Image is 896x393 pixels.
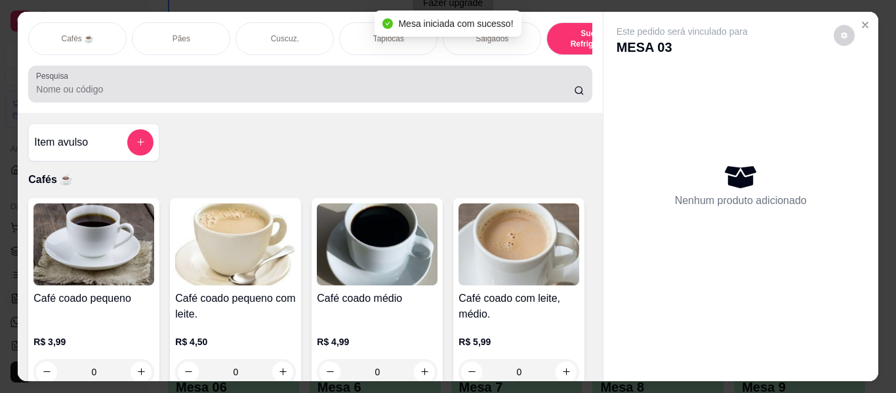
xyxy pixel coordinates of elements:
[617,38,748,56] p: MESA 03
[272,362,293,383] button: increase-product-quantity
[317,203,438,285] img: product-image
[458,335,579,348] p: R$ 5,99
[398,18,513,29] span: Mesa iniciada com sucesso!
[175,291,296,322] h4: Café coado pequeno com leite.
[556,362,577,383] button: increase-product-quantity
[317,335,438,348] p: R$ 4,99
[458,203,579,285] img: product-image
[317,291,438,306] h4: Café coado médio
[558,28,634,49] p: Sucos e Refrigerantes
[476,33,508,44] p: Salgados
[173,33,190,44] p: Pães
[36,83,574,96] input: Pesquisa
[617,25,748,38] p: Este pedido será vinculado para
[675,193,807,209] p: Nenhum produto adicionado
[33,203,154,285] img: product-image
[175,335,296,348] p: R$ 4,50
[373,33,404,44] p: Tapiocas
[178,362,199,383] button: decrease-product-quantity
[33,335,154,348] p: R$ 3,99
[834,25,855,46] button: decrease-product-quantity
[34,134,88,150] h4: Item avulso
[175,203,296,285] img: product-image
[33,291,154,306] h4: Café coado pequeno
[127,129,153,155] button: add-separate-item
[414,362,435,383] button: increase-product-quantity
[461,362,482,383] button: decrease-product-quantity
[28,172,592,188] p: Cafés ☕
[855,14,876,35] button: Close
[61,33,94,44] p: Cafés ☕
[36,70,73,81] label: Pesquisa
[458,291,579,322] h4: Café coado com leite, médio.
[271,33,299,44] p: Cuscuz.
[36,362,57,383] button: decrease-product-quantity
[131,362,152,383] button: increase-product-quantity
[319,362,340,383] button: decrease-product-quantity
[382,18,393,29] span: check-circle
